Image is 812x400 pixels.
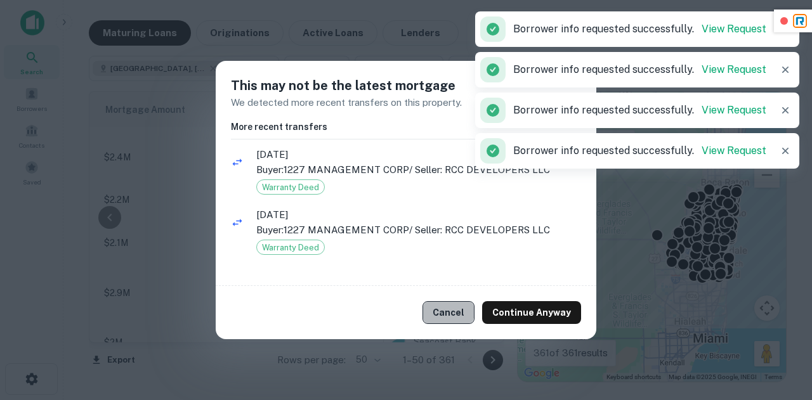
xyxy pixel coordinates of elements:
a: View Request [702,104,766,116]
span: [DATE] [256,207,581,223]
iframe: Chat Widget [749,299,812,359]
p: Borrower info requested successfully. [513,103,766,118]
a: View Request [702,23,766,35]
p: Borrower info requested successfully. [513,62,766,77]
p: We detected more recent transfers on this property. [231,95,581,110]
p: Buyer: 1227 MANAGEMENT CORP / Seller: RCC DEVELOPERS LLC [256,223,581,238]
a: View Request [702,145,766,157]
span: Warranty Deed [257,181,324,194]
a: View Request [702,63,766,75]
h6: More recent transfers [231,120,581,134]
p: Borrower info requested successfully. [513,22,766,37]
button: Continue Anyway [482,301,581,324]
button: Cancel [422,301,475,324]
p: Borrower info requested successfully. [513,143,766,158]
div: Warranty Deed [256,240,325,255]
p: Buyer: 1227 MANAGEMENT CORP / Seller: RCC DEVELOPERS LLC [256,162,581,177]
span: [DATE] [256,147,581,162]
span: Warranty Deed [257,242,324,254]
h5: This may not be the latest mortgage [231,76,581,95]
div: Warranty Deed [256,179,325,195]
